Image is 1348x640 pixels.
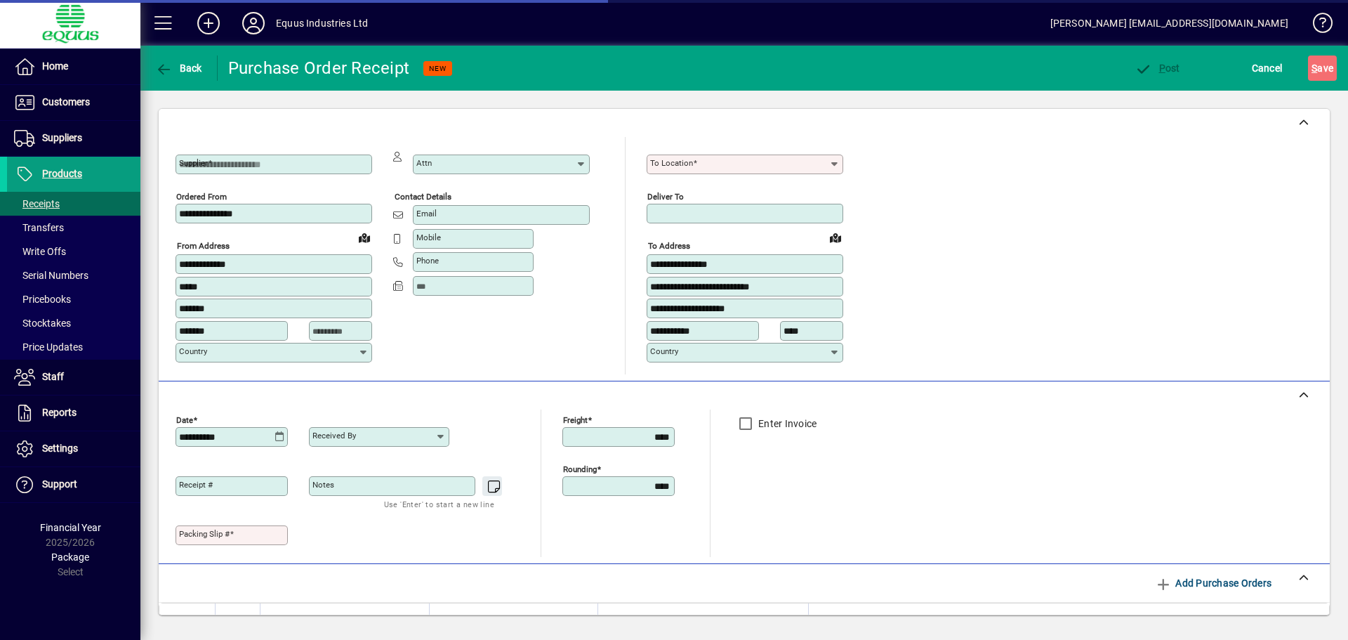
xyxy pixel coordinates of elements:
mat-label: Deliver To [647,192,684,202]
a: Price Updates [7,335,140,359]
a: Write Offs [7,240,140,263]
mat-label: Country [179,346,207,356]
a: Suppliers [7,121,140,156]
mat-label: Mobile [416,233,441,242]
a: Staff [7,360,140,395]
span: ave [1311,57,1333,79]
mat-label: Received by [312,431,356,440]
span: ost [1135,63,1180,74]
a: Support [7,467,140,502]
mat-hint: Use 'Enter' to start a new line [384,496,494,512]
a: Pricebooks [7,287,140,311]
button: Back [152,55,206,81]
div: Ordered By [605,613,801,628]
span: Transfers [14,222,64,233]
a: View on map [824,226,847,249]
div: Equus Industries Ltd [276,12,369,34]
span: Support [42,478,77,490]
span: Ordered By [605,613,646,628]
button: Save [1308,55,1337,81]
span: Customers [42,96,90,107]
mat-label: Supplier [179,158,208,168]
span: Write Offs [14,246,66,257]
div: Freight (excl GST) [816,613,1311,628]
span: Settings [42,443,78,454]
a: Knowledge Base [1302,3,1330,48]
mat-label: Rounding [563,464,597,474]
button: Cancel [1248,55,1286,81]
span: Receipts [14,198,60,209]
a: Transfers [7,216,140,240]
span: Financial Year [40,522,101,533]
mat-label: Packing Slip # [179,529,230,539]
span: Price Updates [14,341,83,353]
mat-label: Ordered from [176,192,227,202]
a: Customers [7,85,140,120]
span: Home [42,60,68,72]
mat-label: Freight [563,414,588,424]
span: Add Purchase Orders [1155,572,1271,594]
button: Add Purchase Orders [1149,570,1277,596]
span: P [1159,63,1165,74]
a: View on map [353,226,376,249]
span: Location [497,613,530,628]
mat-label: Country [650,346,678,356]
span: Reports [42,407,77,418]
span: Date [223,613,240,628]
a: Serial Numbers [7,263,140,287]
mat-label: Attn [416,158,432,168]
mat-label: Email [416,209,437,218]
a: Stocktakes [7,311,140,335]
span: Products [42,168,82,179]
span: Freight (excl GST) [816,613,883,628]
a: Receipts [7,192,140,216]
mat-label: Receipt # [179,480,213,490]
a: Reports [7,396,140,431]
span: Package [51,551,89,563]
label: Enter Invoice [755,417,817,431]
mat-label: Notes [312,480,334,490]
button: Add [186,11,231,36]
span: Cancel [1252,57,1283,79]
span: Stocktakes [14,318,71,329]
a: Settings [7,431,140,466]
span: NEW [429,64,447,73]
mat-label: To location [650,158,693,168]
span: Pricebooks [14,294,71,305]
mat-label: Phone [416,256,439,266]
div: PO [267,613,422,628]
a: Home [7,49,140,84]
span: Suppliers [42,132,82,143]
div: Purchase Order Receipt [228,57,410,79]
span: Back [155,63,202,74]
button: Profile [231,11,276,36]
span: Staff [42,371,64,382]
app-page-header-button: Back [140,55,218,81]
button: Post [1131,55,1184,81]
span: PO [267,613,279,628]
div: Date [223,613,253,628]
div: [PERSON_NAME] [EMAIL_ADDRESS][DOMAIN_NAME] [1050,12,1288,34]
span: Serial Numbers [14,270,88,281]
mat-label: Date [176,414,193,424]
span: S [1311,63,1317,74]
